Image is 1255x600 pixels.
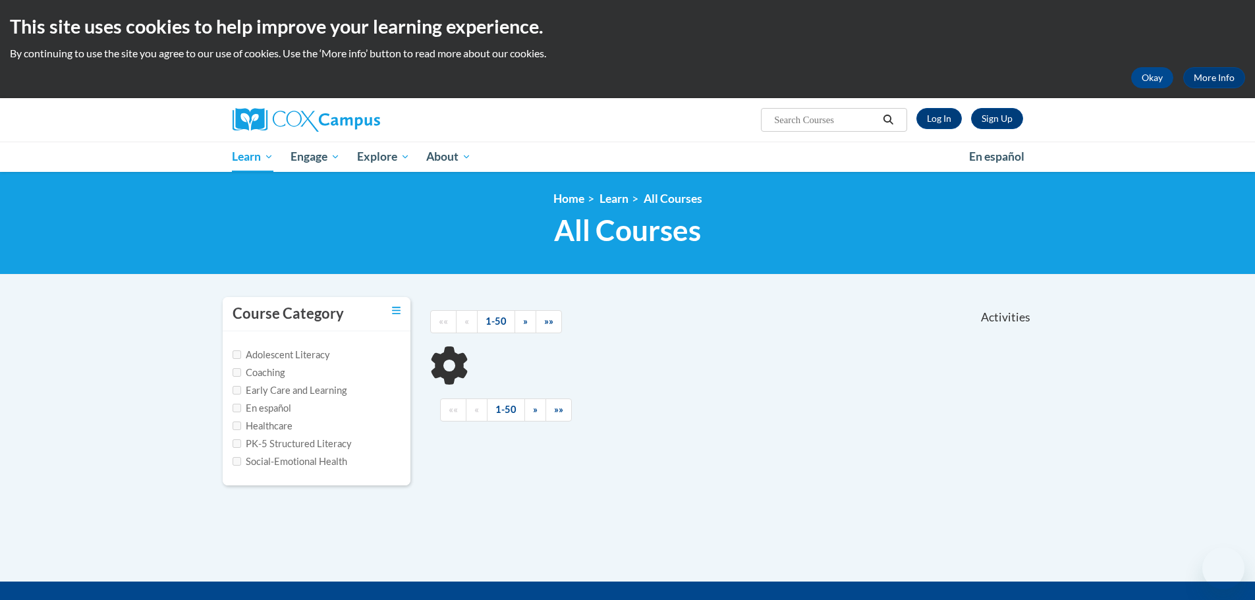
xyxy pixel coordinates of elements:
[233,457,241,466] input: Checkbox for Options
[440,398,466,422] a: Begining
[349,142,418,172] a: Explore
[233,383,347,398] label: Early Care and Learning
[545,398,572,422] a: End
[878,112,898,128] button: Search
[969,150,1024,163] span: En español
[474,404,479,415] span: «
[357,149,410,165] span: Explore
[1131,67,1173,88] button: Okay
[426,149,471,165] span: About
[536,310,562,333] a: End
[464,315,469,327] span: «
[477,310,515,333] a: 1-50
[644,192,702,205] a: All Courses
[554,213,701,248] span: All Courses
[961,143,1033,171] a: En español
[600,192,628,205] a: Learn
[233,401,291,416] label: En español
[291,149,340,165] span: Engage
[233,108,483,132] a: Cox Campus
[233,108,380,132] img: Cox Campus
[971,108,1023,129] a: Register
[233,348,330,362] label: Adolescent Literacy
[282,142,349,172] a: Engage
[233,304,344,324] h3: Course Category
[233,386,241,395] input: Checkbox for Options
[233,419,293,433] label: Healthcare
[418,142,480,172] a: About
[232,149,273,165] span: Learn
[1183,67,1245,88] a: More Info
[213,142,1043,172] div: Main menu
[533,404,538,415] span: »
[392,304,401,318] a: Toggle collapse
[553,192,584,205] a: Home
[10,13,1245,40] h2: This site uses cookies to help improve your learning experience.
[554,404,563,415] span: »»
[233,368,241,377] input: Checkbox for Options
[981,310,1030,325] span: Activities
[466,398,488,422] a: Previous
[524,398,546,422] a: Next
[233,350,241,359] input: Checkbox for Options
[224,142,283,172] a: Learn
[233,437,352,451] label: PK-5 Structured Literacy
[544,315,553,327] span: »»
[233,454,347,469] label: Social-Emotional Health
[233,366,285,380] label: Coaching
[456,310,478,333] a: Previous
[1202,547,1244,589] iframe: Button to launch messaging window
[523,315,528,327] span: »
[10,46,1245,61] p: By continuing to use the site you agree to our use of cookies. Use the ‘More info’ button to read...
[773,112,878,128] input: Search Courses
[430,310,457,333] a: Begining
[487,398,525,422] a: 1-50
[233,404,241,412] input: Checkbox for Options
[515,310,536,333] a: Next
[233,439,241,448] input: Checkbox for Options
[439,315,448,327] span: ««
[233,422,241,430] input: Checkbox for Options
[916,108,962,129] a: Log In
[449,404,458,415] span: ««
